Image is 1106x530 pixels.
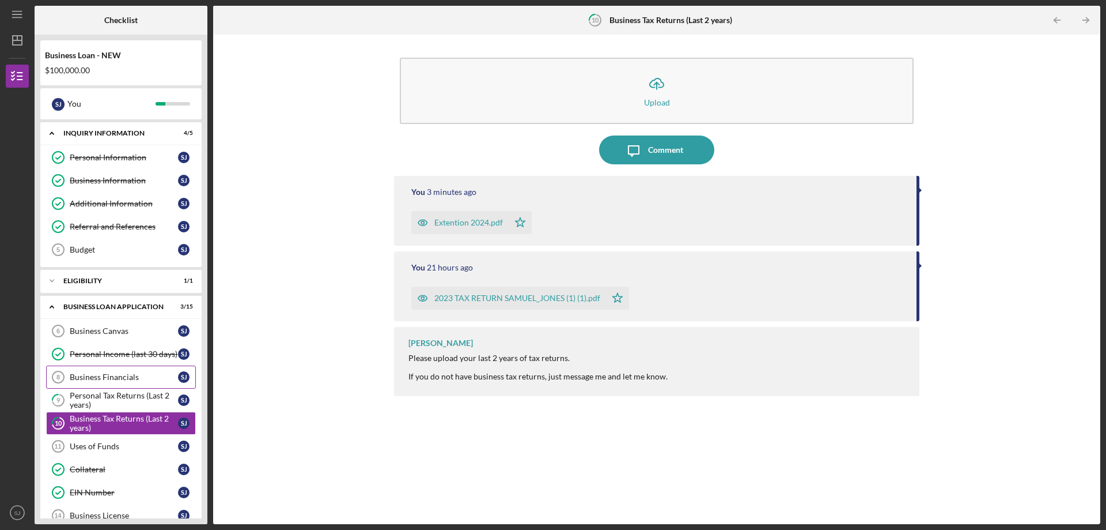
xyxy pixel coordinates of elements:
[70,373,178,382] div: Business Financials
[427,187,476,197] time: 2025-09-30 16:59
[56,246,60,253] tspan: 5
[70,511,178,520] div: Business License
[67,94,156,114] div: You
[172,130,193,137] div: 4 / 5
[178,244,190,255] div: S J
[63,130,164,137] div: INQUIRY INFORMATION
[411,263,425,272] div: You
[408,339,473,348] div: [PERSON_NAME]
[434,294,600,303] div: 2023 TAX RETURN SAMUEL_JONES (1) (1).pdf
[408,354,668,363] div: Please upload your last 2 years of tax returns.
[648,136,683,164] div: Comment
[411,287,629,310] button: 2023 TAX RETURN SAMUEL_JONES (1) (1).pdf
[46,458,196,481] a: CollateralSJ
[411,187,425,197] div: You
[408,372,668,381] div: If you do not have business tax returns, just message me and let me know.
[592,16,599,24] tspan: 10
[54,512,62,519] tspan: 14
[63,277,164,284] div: ELIGIBILITY
[178,325,190,337] div: S J
[599,136,714,164] button: Comment
[609,16,732,25] b: Business Tax Returns (Last 2 years)
[56,328,60,334] tspan: 6
[46,319,196,343] a: 6Business CanvasSJ
[45,66,197,75] div: $100,000.00
[178,175,190,186] div: S J
[46,146,196,169] a: Personal InformationSJ
[70,391,178,409] div: Personal Tax Returns (Last 2 years)
[46,366,196,389] a: 8Business FinancialsSJ
[178,464,190,475] div: S J
[70,349,178,359] div: Personal Income (last 30 days)
[411,211,532,234] button: Extention 2024.pdf
[70,414,178,433] div: Business Tax Returns (Last 2 years)
[178,348,190,360] div: S J
[55,420,62,427] tspan: 10
[52,98,65,111] div: S J
[178,152,190,163] div: S J
[70,176,178,185] div: Business Information
[427,263,473,272] time: 2025-09-29 19:57
[54,443,61,450] tspan: 11
[172,277,193,284] div: 1 / 1
[46,389,196,412] a: 9Personal Tax Returns (Last 2 years)SJ
[434,218,503,227] div: Extention 2024.pdf
[46,412,196,435] a: 10Business Tax Returns (Last 2 years)SJ
[56,397,60,404] tspan: 9
[178,510,190,521] div: S J
[104,16,138,25] b: Checklist
[6,501,29,524] button: SJ
[46,169,196,192] a: Business InformationSJ
[46,435,196,458] a: 11Uses of FundsSJ
[70,153,178,162] div: Personal Information
[178,487,190,498] div: S J
[644,98,670,107] div: Upload
[56,374,60,381] tspan: 8
[400,58,914,124] button: Upload
[178,371,190,383] div: S J
[14,510,20,516] text: SJ
[70,199,178,208] div: Additional Information
[178,394,190,406] div: S J
[46,192,196,215] a: Additional InformationSJ
[46,215,196,238] a: Referral and ReferencesSJ
[70,245,178,254] div: Budget
[46,238,196,261] a: 5BudgetSJ
[46,504,196,527] a: 14Business LicenseSJ
[46,481,196,504] a: EIN NumberSJ
[45,51,197,60] div: Business Loan - NEW
[70,222,178,231] div: Referral and References
[70,326,178,336] div: Business Canvas
[172,303,193,310] div: 3 / 15
[178,198,190,209] div: S J
[70,442,178,451] div: Uses of Funds
[70,488,178,497] div: EIN Number
[178,418,190,429] div: S J
[178,441,190,452] div: S J
[70,465,178,474] div: Collateral
[63,303,164,310] div: BUSINESS LOAN APPLICATION
[46,343,196,366] a: Personal Income (last 30 days)SJ
[178,221,190,232] div: S J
